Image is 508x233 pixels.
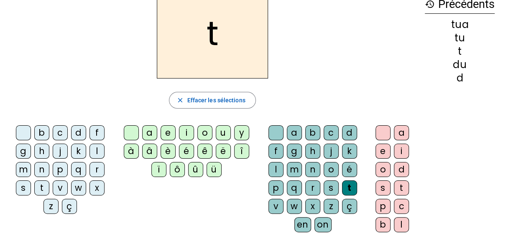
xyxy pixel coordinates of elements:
div: u [216,125,231,140]
div: ï [151,162,166,177]
div: ë [216,144,231,159]
div: c [324,125,339,140]
div: y [234,125,249,140]
mat-icon: close [176,96,184,104]
div: v [53,180,68,195]
div: x [305,199,320,214]
div: d [425,73,495,83]
div: a [287,125,302,140]
div: t [394,180,409,195]
div: m [287,162,302,177]
div: p [375,199,391,214]
div: z [43,199,59,214]
div: d [394,162,409,177]
div: b [305,125,320,140]
div: e [161,125,176,140]
div: en [294,217,311,232]
div: p [268,180,283,195]
div: a [142,125,157,140]
div: ô [170,162,185,177]
div: k [342,144,357,159]
div: é [342,162,357,177]
div: l [89,144,105,159]
div: t [34,180,49,195]
div: é [179,144,194,159]
div: i [394,144,409,159]
div: i [179,125,194,140]
div: ç [62,199,77,214]
div: p [53,162,68,177]
div: e [375,144,391,159]
div: v [268,199,283,214]
div: a [394,125,409,140]
div: w [71,180,86,195]
div: l [268,162,283,177]
div: r [89,162,105,177]
div: ê [197,144,212,159]
div: du [425,60,495,70]
div: h [305,144,320,159]
div: è [161,144,176,159]
div: ç [342,199,357,214]
div: c [53,125,68,140]
div: b [34,125,49,140]
div: n [305,162,320,177]
div: o [375,162,391,177]
div: à [124,144,139,159]
div: f [89,125,105,140]
div: d [342,125,357,140]
div: q [71,162,86,177]
span: Effacer les sélections [187,95,245,105]
div: o [324,162,339,177]
div: g [16,144,31,159]
div: o [197,125,212,140]
div: ü [207,162,222,177]
div: t [342,180,357,195]
div: x [89,180,105,195]
div: d [71,125,86,140]
div: q [287,180,302,195]
div: â [142,144,157,159]
div: î [234,144,249,159]
div: on [314,217,332,232]
div: w [287,199,302,214]
div: r [305,180,320,195]
div: l [394,217,409,232]
div: s [324,180,339,195]
div: t [425,46,495,56]
button: Effacer les sélections [169,92,255,109]
div: c [394,199,409,214]
div: n [34,162,49,177]
div: z [324,199,339,214]
div: j [324,144,339,159]
div: û [188,162,203,177]
div: g [287,144,302,159]
div: h [34,144,49,159]
div: k [71,144,86,159]
div: tu [425,33,495,43]
div: s [375,180,391,195]
div: f [268,144,283,159]
div: s [16,180,31,195]
div: j [53,144,68,159]
div: m [16,162,31,177]
div: tua [425,20,495,30]
div: b [375,217,391,232]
